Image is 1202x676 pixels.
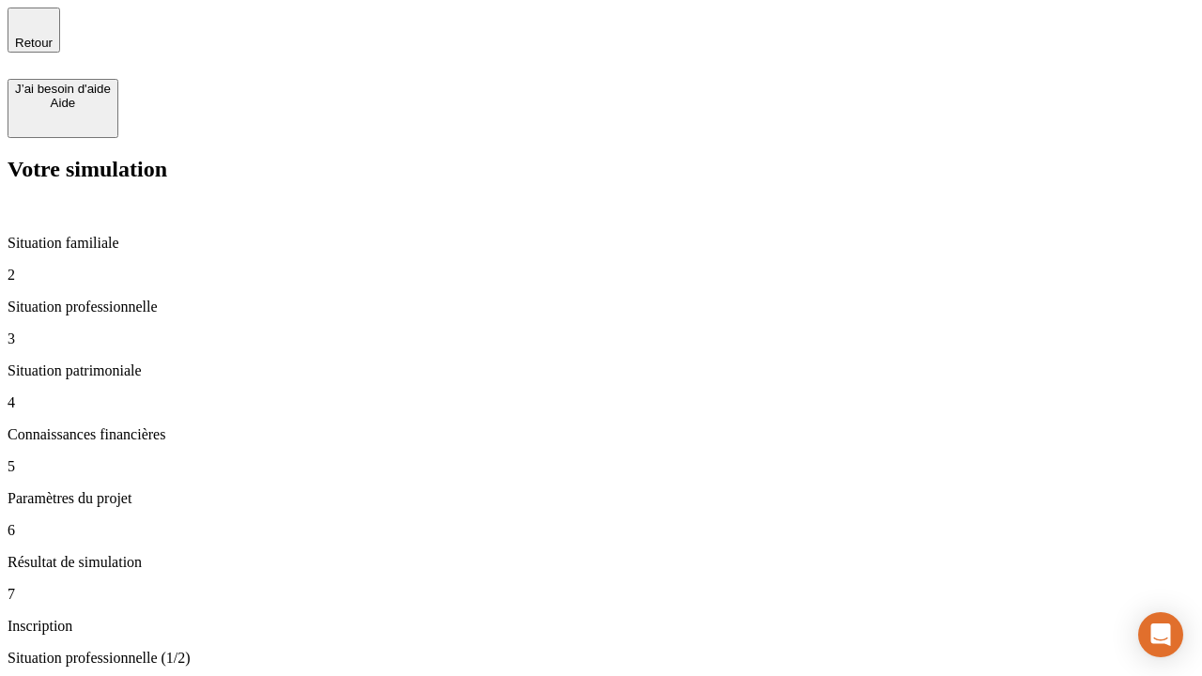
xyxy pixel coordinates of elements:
p: Inscription [8,618,1194,635]
p: 3 [8,330,1194,347]
p: 5 [8,458,1194,475]
div: Open Intercom Messenger [1138,612,1183,657]
p: Connaissances financières [8,426,1194,443]
p: Situation professionnelle (1/2) [8,650,1194,667]
p: Paramètres du projet [8,490,1194,507]
p: 4 [8,394,1194,411]
h2: Votre simulation [8,157,1194,182]
button: J’ai besoin d'aideAide [8,79,118,138]
p: Situation professionnelle [8,299,1194,315]
p: Résultat de simulation [8,554,1194,571]
button: Retour [8,8,60,53]
p: Situation patrimoniale [8,362,1194,379]
span: Retour [15,36,53,50]
div: Aide [15,96,111,110]
p: 2 [8,267,1194,284]
div: J’ai besoin d'aide [15,82,111,96]
p: 7 [8,586,1194,603]
p: 6 [8,522,1194,539]
p: Situation familiale [8,235,1194,252]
